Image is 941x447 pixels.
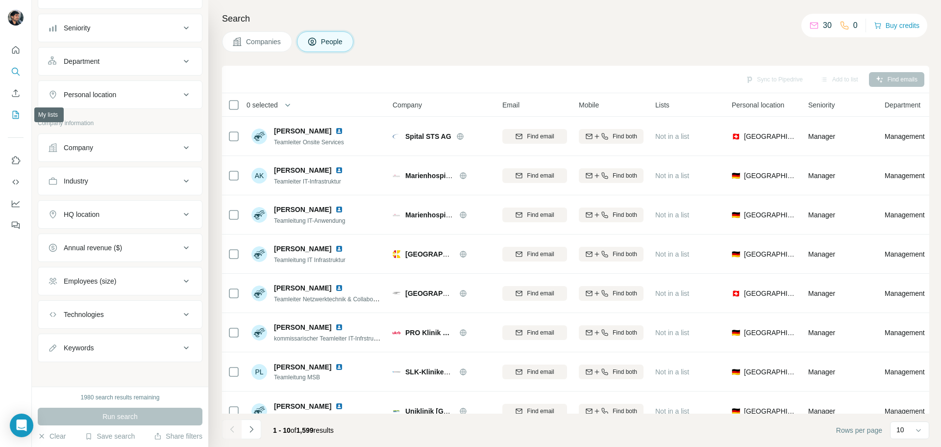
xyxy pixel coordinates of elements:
[242,420,261,439] button: Navigate to next page
[808,132,835,140] span: Manager
[885,289,925,298] span: Management
[579,208,644,222] button: Find both
[64,310,104,319] div: Technologies
[38,303,202,326] button: Technologies
[655,211,689,219] span: Not in a list
[38,236,202,260] button: Annual revenue ($)
[885,210,925,220] span: Management
[393,329,400,337] img: Logo of PRO Klinik Holding
[527,250,554,259] span: Find email
[64,176,88,186] div: Industry
[335,284,343,292] img: LinkedIn logo
[251,129,267,144] img: Avatar
[273,426,334,434] span: results
[502,208,567,222] button: Find email
[335,363,343,371] img: LinkedIn logo
[527,210,554,219] span: Find email
[64,243,122,253] div: Annual revenue ($)
[393,407,400,415] img: Logo of Uniklinik RWTH Aachen
[613,289,637,298] span: Find both
[502,129,567,144] button: Find email
[655,329,689,337] span: Not in a list
[579,247,644,262] button: Find both
[808,329,835,337] span: Manager
[64,56,99,66] div: Department
[732,289,740,298] span: 🇨🇭
[836,425,882,435] span: Rows per page
[64,143,93,153] div: Company
[38,16,202,40] button: Seniority
[274,295,412,303] span: Teamleiter Netzwerktechnik & Collaboration Services
[808,289,835,297] span: Manager
[393,368,400,376] img: Logo of SLK-Kliniken Heilbronn
[38,169,202,193] button: Industry
[655,407,689,415] span: Not in a list
[274,178,341,185] span: Teamleiter IT-Infrastruktur
[655,172,689,180] span: Not in a list
[10,414,33,437] div: Open Intercom Messenger
[251,286,267,301] img: Avatar
[896,425,904,435] p: 10
[274,257,346,263] span: Teamleitung IT Infrastruktur
[335,127,343,135] img: LinkedIn logo
[274,334,383,342] span: kommissarischer Teamleiter IT-Infrstruktur
[502,168,567,183] button: Find email
[502,247,567,262] button: Find email
[38,336,202,360] button: Keywords
[655,132,689,140] span: Not in a list
[154,431,202,441] button: Share filters
[885,328,925,338] span: Management
[251,364,267,380] div: PL
[64,23,90,33] div: Seniority
[613,132,637,141] span: Find both
[655,100,669,110] span: Lists
[321,37,344,47] span: People
[274,362,331,372] span: [PERSON_NAME]
[502,286,567,301] button: Find email
[38,119,202,128] p: Company information
[732,171,740,181] span: 🇩🇪
[808,250,835,258] span: Manager
[655,368,689,376] span: Not in a list
[222,12,929,26] h4: Search
[808,368,835,376] span: Manager
[247,100,278,110] span: 0 selected
[808,211,835,219] span: Manager
[251,168,267,184] div: AK
[274,283,331,293] span: [PERSON_NAME]
[274,401,331,411] span: [PERSON_NAME]
[8,216,24,234] button: Feedback
[335,206,343,213] img: LinkedIn logo
[8,84,24,102] button: Enrich CSV
[502,404,567,419] button: Find email
[274,244,331,254] span: [PERSON_NAME]
[405,368,523,376] span: SLK-Kliniken [GEOGRAPHIC_DATA]
[405,250,505,258] span: [GEOGRAPHIC_DATA] gGmbH
[393,132,400,140] img: Logo of Spital STS AG
[744,210,796,220] span: [GEOGRAPHIC_DATA]
[732,100,784,110] span: Personal location
[579,365,644,379] button: Find both
[38,83,202,106] button: Personal location
[8,41,24,59] button: Quick start
[38,431,66,441] button: Clear
[613,407,637,416] span: Find both
[732,328,740,338] span: 🇩🇪
[405,172,529,180] span: Marienhospital [GEOGRAPHIC_DATA]
[405,211,529,219] span: Marienhospital [GEOGRAPHIC_DATA]
[405,407,509,415] span: Uniklinik [GEOGRAPHIC_DATA]
[335,245,343,253] img: LinkedIn logo
[744,406,796,416] span: [GEOGRAPHIC_DATA]
[405,289,479,297] span: [GEOGRAPHIC_DATA]
[405,131,451,141] span: Spital STS AG
[744,328,796,338] span: [GEOGRAPHIC_DATA]
[393,289,400,297] img: Logo of Kantonsspital Baselland
[251,246,267,262] img: Avatar
[64,90,116,100] div: Personal location
[527,171,554,180] span: Find email
[393,211,400,219] img: Logo of Marienhospital Stuttgart
[732,131,740,141] span: 🇨🇭
[885,406,925,416] span: Management
[8,195,24,212] button: Dashboard
[579,286,644,301] button: Find both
